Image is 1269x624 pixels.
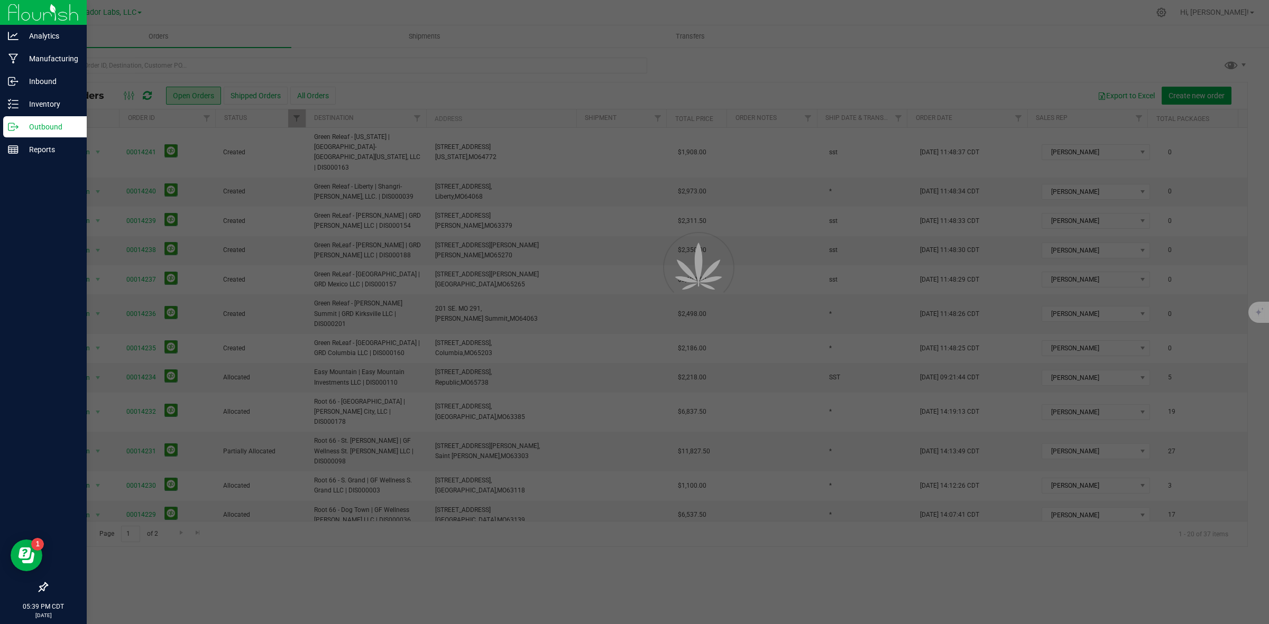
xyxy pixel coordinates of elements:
inline-svg: Analytics [8,31,19,41]
p: Analytics [19,30,82,42]
inline-svg: Reports [8,144,19,155]
inline-svg: Manufacturing [8,53,19,64]
inline-svg: Inbound [8,76,19,87]
p: 05:39 PM CDT [5,602,82,611]
p: Outbound [19,120,82,133]
p: [DATE] [5,611,82,619]
p: Inventory [19,98,82,110]
p: Manufacturing [19,52,82,65]
iframe: Resource center [11,539,42,571]
inline-svg: Outbound [8,122,19,132]
inline-svg: Inventory [8,99,19,109]
p: Inbound [19,75,82,88]
p: Reports [19,143,82,156]
iframe: Resource center unread badge [31,538,44,551]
